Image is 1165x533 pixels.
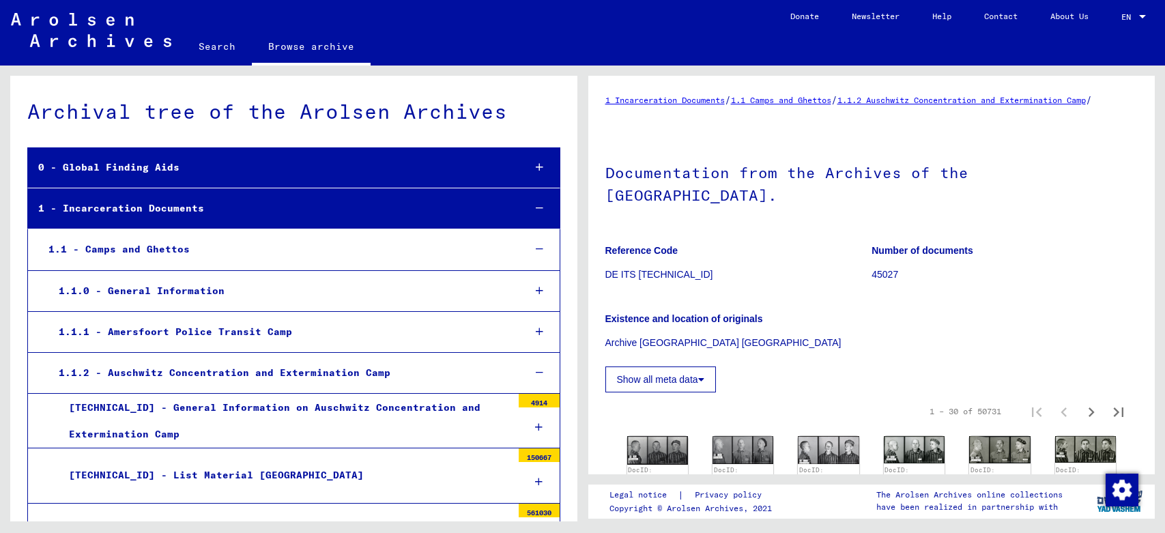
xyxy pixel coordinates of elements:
[1056,466,1093,483] a: DocID: 129536818
[605,366,716,392] button: Show all meta data
[48,360,513,386] div: 1.1.2 - Auschwitz Concentration and Extermination Camp
[884,466,921,483] a: DocID: 129527784
[28,195,513,222] div: 1 - Incarceration Documents
[731,95,831,105] a: 1.1 Camps and Ghettos
[605,245,678,256] b: Reference Code
[872,245,973,256] b: Number of documents
[876,501,1063,513] p: have been realized in partnership with
[1105,398,1132,425] button: Last page
[519,504,560,517] div: 561030
[605,336,1138,350] p: Archive [GEOGRAPHIC_DATA] [GEOGRAPHIC_DATA]
[1055,436,1116,463] img: 001.jpg
[252,30,371,66] a: Browse archive
[627,436,688,465] img: 001.jpg
[1121,12,1136,22] span: EN
[59,394,512,448] div: [TECHNICAL_ID] - General Information on Auschwitz Concentration and Extermination Camp
[609,488,778,502] div: |
[48,278,513,304] div: 1.1.0 - General Information
[884,436,945,463] img: 001.jpg
[628,466,665,483] a: DocID: 129514340
[1086,93,1092,106] span: /
[725,93,731,106] span: /
[519,394,560,407] div: 4914
[59,462,512,489] div: [TECHNICAL_ID] - List Material [GEOGRAPHIC_DATA]
[27,96,560,127] div: Archival tree of the Arolsen Archives
[182,30,252,63] a: Search
[831,93,837,106] span: /
[799,466,836,483] a: DocID: 129523115
[605,313,763,324] b: Existence and location of originals
[28,154,513,181] div: 0 - Global Finding Aids
[970,466,1007,483] a: DocID: 129532224
[1106,474,1138,506] img: Change consent
[38,236,513,263] div: 1.1 - Camps and Ghettos
[1094,484,1145,518] img: yv_logo.png
[11,13,171,47] img: Arolsen_neg.svg
[969,436,1030,463] img: 001.jpg
[1023,398,1050,425] button: First page
[684,488,778,502] a: Privacy policy
[609,488,678,502] a: Legal notice
[930,405,1001,418] div: 1 – 30 of 50731
[714,466,751,483] a: DocID: 129518729
[605,268,872,282] p: DE ITS [TECHNICAL_ID]
[609,502,778,515] p: Copyright © Arolsen Archives, 2021
[798,436,859,464] img: 001.jpg
[48,319,513,345] div: 1.1.1 - Amersfoort Police Transit Camp
[872,268,1138,282] p: 45027
[1078,398,1105,425] button: Next page
[876,489,1063,501] p: The Arolsen Archives online collections
[713,436,773,464] img: 001.jpg
[605,95,725,105] a: 1 Incarceration Documents
[605,141,1138,224] h1: Documentation from the Archives of the [GEOGRAPHIC_DATA].
[1050,398,1078,425] button: Previous page
[519,448,560,462] div: 150667
[837,95,1086,105] a: 1.1.2 Auschwitz Concentration and Extermination Camp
